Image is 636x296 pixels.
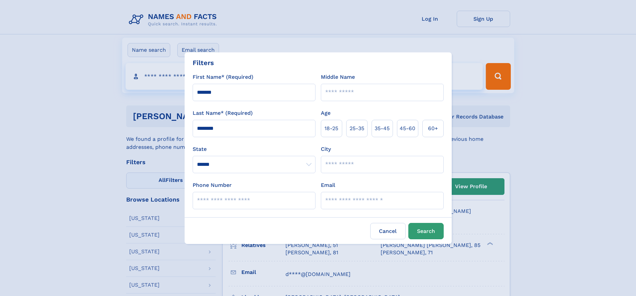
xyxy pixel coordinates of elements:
[321,109,331,117] label: Age
[350,124,364,132] span: 25‑35
[193,181,232,189] label: Phone Number
[325,124,338,132] span: 18‑25
[193,145,315,153] label: State
[400,124,415,132] span: 45‑60
[321,181,335,189] label: Email
[193,58,214,68] div: Filters
[428,124,438,132] span: 60+
[370,223,406,239] label: Cancel
[193,109,253,117] label: Last Name* (Required)
[321,73,355,81] label: Middle Name
[375,124,390,132] span: 35‑45
[408,223,444,239] button: Search
[321,145,331,153] label: City
[193,73,253,81] label: First Name* (Required)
